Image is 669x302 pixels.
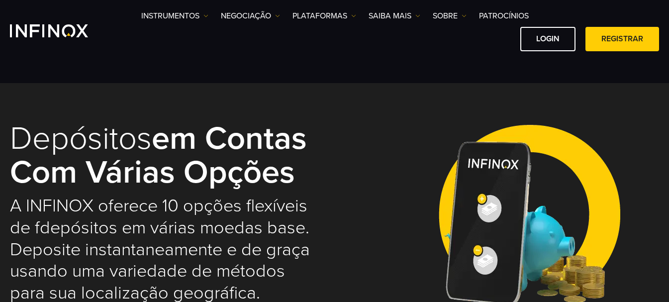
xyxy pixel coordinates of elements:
[10,119,307,192] strong: em contas com várias opções
[520,27,575,51] a: Login
[369,10,420,22] a: Saiba mais
[141,10,208,22] a: Instrumentos
[585,27,659,51] a: Registrar
[10,24,111,37] a: INFINOX Logo
[479,10,529,22] a: Patrocínios
[10,122,321,190] h1: Depósitos
[292,10,356,22] a: PLATAFORMAS
[433,10,467,22] a: SOBRE
[221,10,280,22] a: NEGOCIAÇÃO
